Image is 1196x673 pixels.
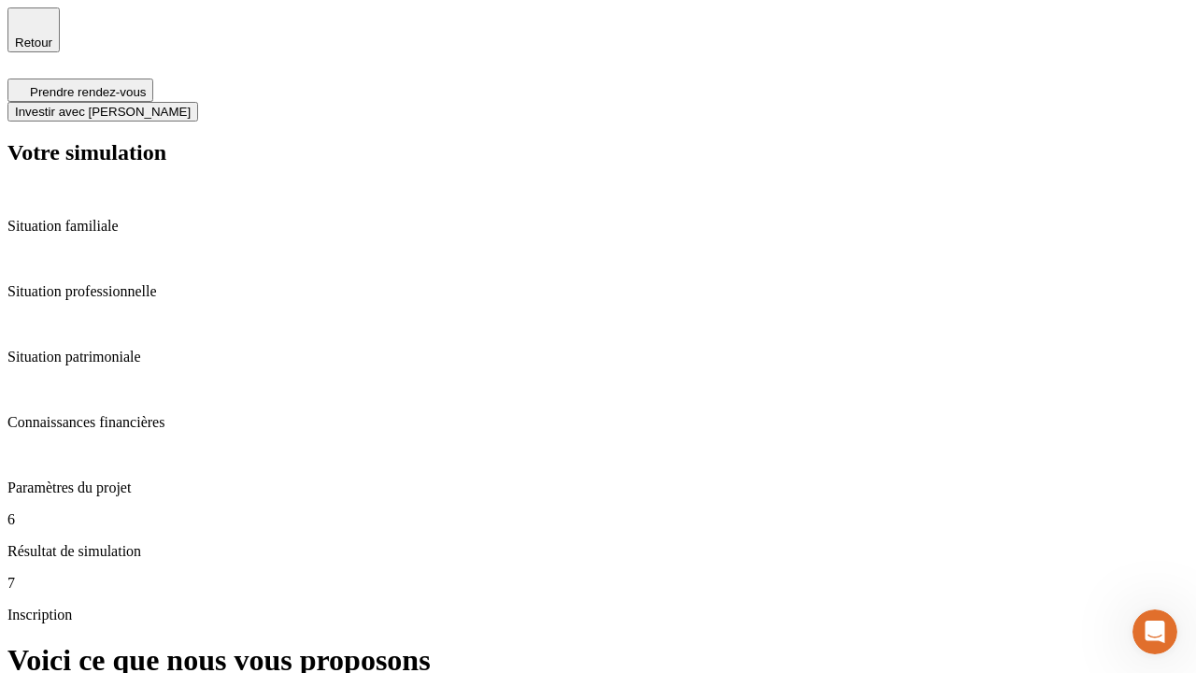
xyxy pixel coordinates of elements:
[30,85,146,99] span: Prendre rendez-vous
[15,36,52,50] span: Retour
[7,7,60,52] button: Retour
[1132,609,1177,654] iframe: Intercom live chat
[15,105,191,119] span: Investir avec [PERSON_NAME]
[7,414,1189,431] p: Connaissances financières
[7,283,1189,300] p: Situation professionnelle
[7,480,1189,496] p: Paramètres du projet
[7,575,1189,592] p: 7
[7,140,1189,165] h2: Votre simulation
[7,543,1189,560] p: Résultat de simulation
[7,102,198,122] button: Investir avec [PERSON_NAME]
[7,607,1189,623] p: Inscription
[7,349,1189,365] p: Situation patrimoniale
[7,218,1189,235] p: Situation familiale
[7,511,1189,528] p: 6
[7,79,153,102] button: Prendre rendez-vous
